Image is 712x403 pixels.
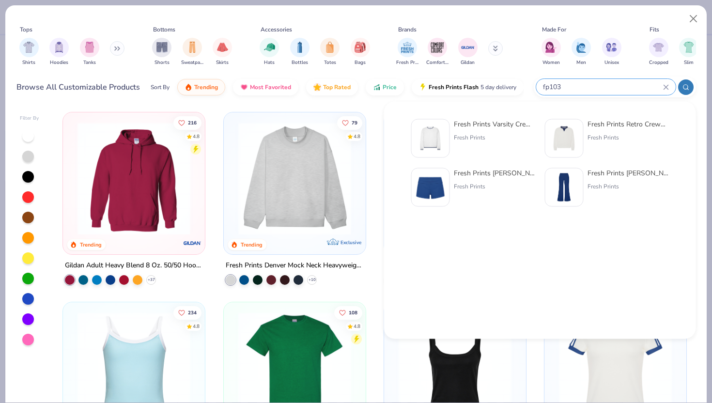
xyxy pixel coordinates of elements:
[549,172,579,202] img: f981a934-f33f-4490-a3ad-477cd5e6773b
[426,38,449,66] button: filter button
[396,59,418,66] span: Fresh Prints
[355,59,366,66] span: Bags
[173,116,201,129] button: Like
[185,83,192,91] img: trending.gif
[313,83,321,91] img: TopRated.gif
[356,122,479,235] img: a90f7c54-8796-4cb2-9d6e-4e9644cfe0fe
[260,38,279,66] div: filter for Hats
[323,83,351,91] span: Top Rated
[216,59,229,66] span: Skirts
[181,38,203,66] button: filter button
[23,42,34,53] img: Shirts Image
[412,79,524,95] button: Fresh Prints Flash5 day delivery
[366,79,404,95] button: Price
[155,59,170,66] span: Shorts
[337,116,362,129] button: Like
[653,42,664,53] img: Cropped Image
[396,38,418,66] button: filter button
[290,38,310,66] div: filter for Bottles
[649,59,668,66] span: Cropped
[308,277,315,283] span: + 10
[320,38,340,66] button: filter button
[264,42,275,53] img: Hats Image
[684,59,694,66] span: Slim
[400,40,415,55] img: Fresh Prints Image
[461,59,475,66] span: Gildan
[416,172,446,202] img: d60be0fe-5443-43a1-ac7f-73f8b6aa2e6e
[383,83,397,91] span: Price
[398,25,417,34] div: Brands
[320,38,340,66] div: filter for Totes
[73,122,195,235] img: 01756b78-01f6-4cc6-8d8a-3c30c1a0c8ac
[604,59,619,66] span: Unisex
[454,133,535,142] div: Fresh Prints
[152,38,171,66] div: filter for Shorts
[49,38,69,66] div: filter for Hoodies
[181,38,203,66] div: filter for Sweatpants
[153,25,175,34] div: Bottoms
[325,42,335,53] img: Totes Image
[429,83,479,91] span: Fresh Prints Flash
[233,122,356,235] img: f5d85501-0dbb-4ee4-b115-c08fa3845d83
[22,59,35,66] span: Shirts
[650,25,659,34] div: Fits
[173,306,201,320] button: Like
[54,42,64,53] img: Hoodies Image
[213,38,232,66] button: filter button
[294,42,305,53] img: Bottles Image
[679,38,698,66] button: filter button
[334,306,362,320] button: Like
[588,182,669,191] div: Fresh Prints
[306,79,358,95] button: Top Rated
[148,277,155,283] span: + 37
[454,168,535,178] div: Fresh Prints [PERSON_NAME]-over Lounge Shorts
[20,25,32,34] div: Tops
[454,182,535,191] div: Fresh Prints
[193,323,200,330] div: 4.8
[19,38,39,66] div: filter for Shirts
[324,59,336,66] span: Totes
[542,25,566,34] div: Made For
[396,38,418,66] div: filter for Fresh Prints
[188,120,197,125] span: 216
[83,59,96,66] span: Tanks
[426,38,449,66] div: filter for Comfort Colors
[679,38,698,66] div: filter for Slim
[65,260,203,272] div: Gildan Adult Heavy Blend 8 Oz. 50/50 Hooded Sweatshirt
[602,38,621,66] div: filter for Unisex
[649,38,668,66] button: filter button
[261,25,292,34] div: Accessories
[430,40,445,55] img: Comfort Colors Image
[351,38,370,66] div: filter for Bags
[348,310,357,315] span: 108
[226,260,364,272] div: Fresh Prints Denver Mock Neck Heavyweight Sweatshirt
[545,42,557,53] img: Women Image
[588,168,669,178] div: Fresh Prints [PERSON_NAME]-over Flared Pants
[264,59,275,66] span: Hats
[341,239,361,246] span: Exclusive
[213,38,232,66] div: filter for Skirts
[19,38,39,66] button: filter button
[416,124,446,154] img: 4d4398e1-a86f-4e3e-85fd-b9623566810e
[576,59,586,66] span: Men
[84,42,95,53] img: Tanks Image
[353,323,360,330] div: 4.8
[250,83,291,91] span: Most Favorited
[181,59,203,66] span: Sweatpants
[542,59,560,66] span: Women
[419,83,427,91] img: flash.gif
[80,38,99,66] button: filter button
[426,59,449,66] span: Comfort Colors
[458,38,478,66] button: filter button
[177,79,225,95] button: Trending
[156,42,168,53] img: Shorts Image
[572,38,591,66] div: filter for Men
[649,38,668,66] div: filter for Cropped
[542,81,663,93] input: Try "T-Shirt"
[542,38,561,66] button: filter button
[355,42,365,53] img: Bags Image
[50,59,68,66] span: Hoodies
[188,310,197,315] span: 234
[684,10,703,28] button: Close
[588,119,669,129] div: Fresh Prints Retro Crewneck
